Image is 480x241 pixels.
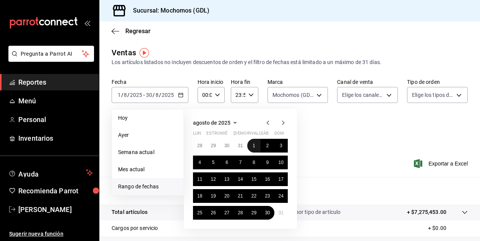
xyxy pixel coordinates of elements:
[197,193,202,199] abbr: 18 de agosto de 2025
[251,193,256,199] abbr: 22 de agosto de 2025
[247,206,261,220] button: 29 de agosto de 2025
[197,143,202,148] abbr: 28 de julio de 2025
[251,177,256,182] abbr: 15 de agosto de 2025
[118,148,177,156] span: Semana actual
[261,172,274,186] button: 16 de agosto de 2025
[412,91,454,99] span: Elige los tipos de orden
[224,143,229,148] abbr: 30 de julio de 2025
[206,206,220,220] button: 26 de agosto de 2025
[280,143,282,148] abbr: 3 de agosto de 2025
[206,156,220,169] button: 5 de agosto de 2025
[193,189,206,203] button: 18 de agosto de 2025
[198,160,201,165] abbr: 4 de agosto de 2025
[21,50,82,58] span: Pregunta a Parrot AI
[121,92,123,98] span: /
[415,159,468,168] button: Exportar a Excel
[193,156,206,169] button: 4 de agosto de 2025
[266,143,269,148] abbr: 2 de agosto de 2025
[198,79,225,85] label: Hora inicio
[211,143,216,148] abbr: 29 de julio de 2025
[231,79,258,85] label: Hora fin
[139,48,149,58] img: Marcador de información sobre herramientas
[234,131,279,139] abbr: jueves
[261,206,274,220] button: 30 de agosto de 2025
[118,183,177,191] span: Rango de fechas
[337,79,398,85] label: Canal de venta
[18,134,53,142] font: Inventarios
[193,120,230,126] span: agosto de 2025
[261,139,274,153] button: 2 de agosto de 2025
[265,177,270,182] abbr: 16 de agosto de 2025
[261,189,274,203] button: 23 de agosto de 2025
[247,139,261,153] button: 1 de agosto de 2025
[220,206,234,220] button: 27 de agosto de 2025
[112,47,136,58] div: Ventas
[224,210,229,215] abbr: 27 de agosto de 2025
[238,177,243,182] abbr: 14 de agosto de 2025
[130,92,143,98] input: ----
[220,139,234,153] button: 30 de julio de 2025
[261,131,269,139] abbr: sábado
[197,210,202,215] abbr: 25 de agosto de 2025
[238,143,243,148] abbr: 31 de julio de 2025
[143,92,145,98] span: -
[127,92,130,98] span: /
[251,210,256,215] abbr: 29 de agosto de 2025
[206,172,220,186] button: 12 de agosto de 2025
[211,210,216,215] abbr: 26 de agosto de 2025
[279,193,284,199] abbr: 24 de agosto de 2025
[234,156,247,169] button: 7 de agosto de 2025
[265,193,270,199] abbr: 23 de agosto de 2025
[279,160,284,165] abbr: 10 de agosto de 2025
[220,189,234,203] button: 20 de agosto de 2025
[274,131,284,139] abbr: domingo
[234,139,247,153] button: 31 de julio de 2025
[112,58,468,66] div: Los artículos listados no incluyen descuentos de orden y el filtro de fechas está limitado a un m...
[18,206,72,214] font: [PERSON_NAME]
[234,172,247,186] button: 14 de agosto de 2025
[261,156,274,169] button: 9 de agosto de 2025
[274,206,288,220] button: 31 de agosto de 2025
[118,131,177,139] span: Ayer
[211,177,216,182] abbr: 12 de agosto de 2025
[268,79,328,85] label: Marca
[161,92,174,98] input: ----
[206,139,220,153] button: 29 de julio de 2025
[220,172,234,186] button: 13 de agosto de 2025
[112,224,158,232] p: Cargos por servicio
[279,210,284,215] abbr: 31 de agosto de 2025
[117,92,121,98] input: --
[274,139,288,153] button: 3 de agosto de 2025
[8,46,94,62] button: Pregunta a Parrot AI
[238,210,243,215] abbr: 28 de agosto de 2025
[193,139,206,153] button: 28 de julio de 2025
[18,97,36,105] font: Menú
[342,91,384,99] span: Elige los canales de venta
[247,172,261,186] button: 15 de agosto de 2025
[125,27,151,35] span: Regresar
[212,160,215,165] abbr: 5 de agosto de 2025
[220,131,227,139] abbr: miércoles
[407,208,446,216] p: + $7,275,453.00
[274,172,288,186] button: 17 de agosto de 2025
[274,156,288,169] button: 10 de agosto de 2025
[247,131,268,139] abbr: viernes
[112,79,188,85] label: Fecha
[118,114,177,122] span: Hoy
[279,177,284,182] abbr: 17 de agosto de 2025
[253,143,255,148] abbr: 1 de agosto de 2025
[234,189,247,203] button: 21 de agosto de 2025
[193,206,206,220] button: 25 de agosto de 2025
[118,165,177,174] span: Mes actual
[206,131,230,139] abbr: martes
[238,193,243,199] abbr: 21 de agosto de 2025
[206,189,220,203] button: 19 de agosto de 2025
[266,160,269,165] abbr: 9 de agosto de 2025
[407,79,468,85] label: Tipo de orden
[272,91,314,99] span: Mochomos (GDL)
[265,210,270,215] abbr: 30 de agosto de 2025
[123,92,127,98] input: --
[155,92,159,98] input: --
[112,208,148,216] p: Total artículos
